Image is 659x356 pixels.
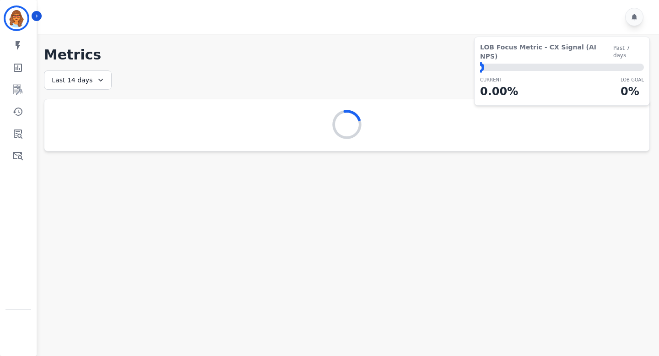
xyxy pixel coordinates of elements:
[480,83,518,100] p: 0.00 %
[621,83,644,100] p: 0 %
[44,47,650,63] h1: Metrics
[621,76,644,83] p: LOB Goal
[480,76,518,83] p: CURRENT
[480,64,484,71] div: ⬤
[480,43,613,61] span: LOB Focus Metric - CX Signal (AI NPS)
[44,70,112,90] div: Last 14 days
[613,44,644,59] span: Past 7 days
[5,7,27,29] img: Bordered avatar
